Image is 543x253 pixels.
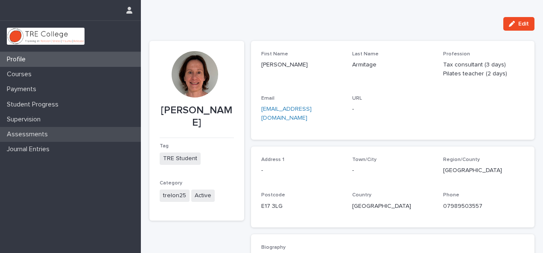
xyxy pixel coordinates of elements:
[160,181,182,186] span: Category
[160,152,201,165] span: TRE Student
[160,190,190,202] span: trelon25
[352,60,433,69] p: Armitage
[443,166,524,175] p: [GEOGRAPHIC_DATA]
[261,193,285,198] span: Postcode
[7,28,85,45] img: L01RLPSrRaOWR30Oqb5K
[3,115,47,124] p: Supervision
[261,106,312,121] a: [EMAIL_ADDRESS][DOMAIN_NAME]
[443,60,524,78] p: Tax consultant (3 days) Pilates teacher (2 days)
[443,203,482,209] a: 07989503557
[261,96,274,101] span: Email
[503,17,534,31] button: Edit
[352,202,433,211] p: [GEOGRAPHIC_DATA]
[3,70,38,78] p: Courses
[261,245,286,250] span: Biography
[3,145,56,153] p: Journal Entries
[191,190,215,202] span: Active
[352,157,377,162] span: Town/City
[3,85,43,93] p: Payments
[261,60,342,69] p: [PERSON_NAME]
[3,130,55,138] p: Assessments
[160,104,234,129] p: [PERSON_NAME]
[518,21,529,27] span: Edit
[261,202,342,211] p: E17 3LG
[3,55,32,63] p: Profile
[352,96,362,101] span: URL
[261,157,284,162] span: Address 1
[352,166,433,175] p: -
[261,52,288,57] span: First Name
[443,193,459,198] span: Phone
[352,193,371,198] span: Country
[261,166,342,175] p: -
[3,101,65,109] p: Student Progress
[352,52,379,57] span: Last Name
[443,157,480,162] span: Region/County
[352,105,433,114] p: -
[443,52,470,57] span: Profession
[160,144,169,149] span: Tag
